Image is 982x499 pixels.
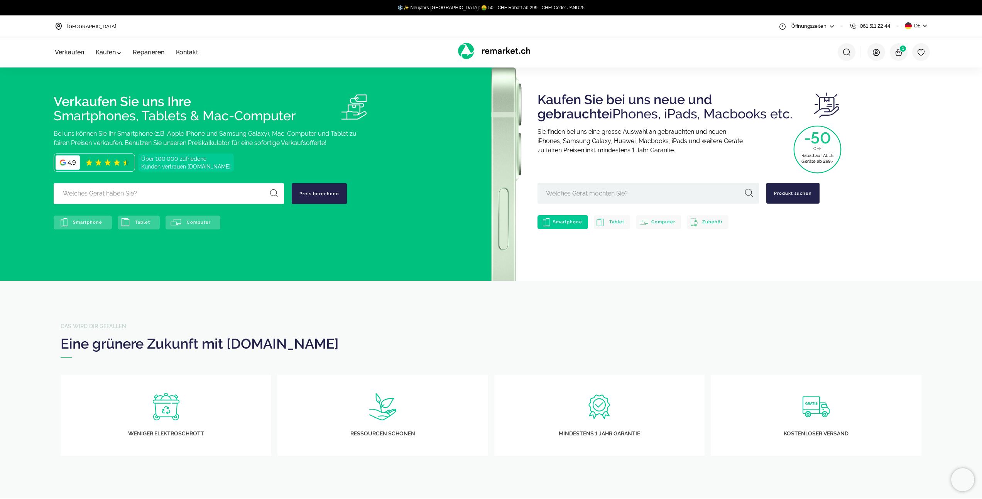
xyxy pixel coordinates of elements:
[61,323,921,329] div: Das wird dir gefallen
[796,153,839,157] p: Rabatt auf ALLE
[914,22,920,30] span: DE
[187,220,211,225] span: Computer
[917,49,925,56] img: heart-icon
[872,49,880,56] img: user-icon
[951,468,974,491] iframe: Brevo live chat
[711,430,921,437] div: Kostenloser Versand
[609,219,624,224] span: Tablet
[118,216,160,229] a: Tablet
[292,183,347,204] div: Preis berechnen
[766,183,820,204] div: Produkt suchen
[651,219,675,224] span: Computer
[369,393,396,420] img: ecology.svg
[166,216,220,229] a: Computer
[917,48,925,56] a: heart-icon
[61,430,271,437] div: Weniger Elektroschrott
[537,87,815,121] h2: iPhones, iPads, Macbooks etc.
[814,93,839,118] img: Kaufen
[67,24,117,29] span: [GEOGRAPHIC_DATA]
[849,22,857,30] img: Telefon
[133,49,164,56] a: Reparieren
[61,335,921,352] div: Eine grünere Zukunft mit [DOMAIN_NAME]
[594,215,630,229] a: Tablet
[152,393,180,420] img: container.svg
[702,219,723,224] span: Zubehör
[899,45,907,52] span: 1
[803,393,830,420] img: free-delivery.svg
[895,48,903,56] a: cart-icon1
[537,127,907,161] p: Sie finden bei uns eine grosse Auswahl an gebrauchten und neuen iPhones, Samsung Galaxy, Huawei, ...
[54,183,284,204] input: Welches Gerät haben Sie?
[636,215,681,229] a: Computer
[68,158,76,167] span: 4.9
[537,215,588,229] a: Smartphone
[54,94,341,123] h2: Smartphones, Tablets & Mac-Computer
[138,153,234,172] div: Über 100'000 zufriedene Kunden vertrauen [DOMAIN_NAME]
[553,219,582,224] span: Smartphone
[176,49,198,56] a: Kontakt
[791,23,826,30] span: Öffnungszeiten
[537,183,759,204] input: Welches Gerät möchten Sie?
[586,393,613,420] img: guarantee.svg
[277,430,488,437] div: Ressourcen schonen
[849,15,891,37] a: 061 511 22 44
[55,49,84,56] a: Verkaufen
[687,215,728,229] a: Zubehör
[860,23,891,30] span: 061 511 22 44
[779,22,786,30] img: Öffnungszeiten
[494,430,705,437] div: Mindestens 1 Jahr Garantie
[905,22,912,29] img: de.svg
[55,22,63,30] img: Standort
[54,216,112,229] a: Smartphone
[73,220,102,225] span: Smartphone
[895,49,903,56] img: cart-icon
[537,92,712,121] span: Kaufen Sie bei uns neue und gebrauchte
[796,132,839,146] p: -50
[54,129,437,153] p: Bei uns können Sie Ihr Smartphone (z.B. Apple iPhone und Samsung Galaxy), Mac-Computer und Tablet...
[341,94,367,120] img: Online einfach Smartphone, Tablet, Computer verkaufen
[54,94,191,109] span: Verkaufen Sie uns Ihre
[796,158,839,162] p: Geräte ab 299.-
[135,220,150,225] span: Tablet
[96,49,121,56] a: Kaufen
